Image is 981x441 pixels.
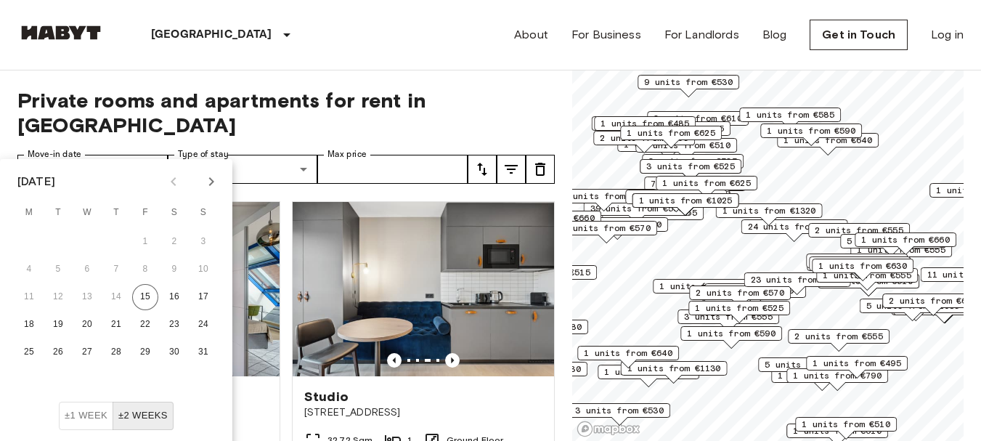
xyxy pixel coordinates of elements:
[293,202,554,376] img: Marketing picture of unit DE-01-481-006-01
[640,159,741,182] div: Map marker
[387,353,402,368] button: Previous image
[659,280,748,293] span: 1 units from €725
[677,309,779,332] div: Map marker
[802,418,890,431] span: 1 units from €510
[815,224,903,237] span: 2 units from €555
[648,155,737,168] span: 3 units from €525
[688,301,790,323] div: Map marker
[765,358,853,371] span: 5 units from €590
[304,405,542,420] span: [STREET_ADDRESS]
[760,124,862,146] div: Map marker
[190,339,216,365] button: 31
[506,211,595,224] span: 1 units from €660
[497,155,526,184] button: tune
[861,233,950,246] span: 1 units from €660
[656,176,757,198] div: Map marker
[689,286,791,308] div: Map marker
[642,139,730,152] span: 2 units from €510
[569,403,670,426] div: Map marker
[17,88,555,137] span: Private rooms and apartments for rent in [GEOGRAPHIC_DATA]
[601,117,689,130] span: 1 units from €485
[502,266,590,279] span: 1 units from €515
[45,312,71,338] button: 19
[17,25,105,40] img: Habyt
[812,259,913,281] div: Map marker
[594,116,696,139] div: Map marker
[704,283,806,306] div: Map marker
[621,361,728,384] div: Map marker
[468,155,497,184] button: tune
[653,279,754,302] div: Map marker
[132,339,158,365] button: 29
[739,108,841,130] div: Map marker
[813,357,901,370] span: 1 units from €495
[555,221,657,243] div: Map marker
[767,124,855,137] span: 1 units from €590
[744,272,851,295] div: Map marker
[741,219,848,242] div: Map marker
[59,402,174,430] div: Move In Flexibility
[45,339,71,365] button: 26
[635,122,724,135] span: 3 units from €555
[161,284,187,310] button: 16
[16,198,42,227] span: Monday
[847,235,935,248] span: 5 units from €660
[514,26,548,44] a: About
[161,339,187,365] button: 30
[654,112,742,125] span: 2 units from €610
[190,312,216,338] button: 24
[647,111,749,134] div: Map marker
[178,148,229,161] label: Type of stay
[28,148,81,161] label: Move-in date
[627,126,715,139] span: 1 units from €625
[931,26,964,44] a: Log in
[577,346,679,368] div: Map marker
[751,273,844,286] span: 23 units from €575
[644,76,733,89] span: 9 units from €530
[627,362,721,375] span: 1 units from €1130
[695,302,783,315] span: 1 units from €525
[642,154,744,177] div: Map marker
[786,368,888,391] div: Map marker
[794,330,883,343] span: 2 units from €555
[664,26,739,44] a: For Landlords
[592,116,699,139] div: Map marker
[840,234,942,256] div: Map marker
[190,198,216,227] span: Sunday
[646,160,735,173] span: 3 units from €525
[445,353,460,368] button: Previous image
[855,232,956,255] div: Map marker
[526,155,555,184] button: tune
[813,254,901,267] span: 1 units from €645
[132,284,158,310] button: 15
[651,177,739,190] span: 7 units from €585
[151,26,272,44] p: [GEOGRAPHIC_DATA]
[711,284,799,297] span: 4 units from €605
[604,365,693,379] span: 1 units from €570
[558,190,651,203] span: 30 units from €570
[684,310,773,323] span: 3 units from €555
[113,402,174,430] button: ±2 weeks
[571,26,641,44] a: For Business
[722,204,816,217] span: 1 units from €1320
[795,417,897,440] div: Map marker
[788,329,890,352] div: Map marker
[638,75,739,97] div: Map marker
[810,20,908,50] a: Get in Touch
[716,203,823,226] div: Map marker
[493,320,582,333] span: 1 units from €680
[190,284,216,310] button: 17
[327,148,367,161] label: Max price
[644,177,746,199] div: Map marker
[304,388,349,405] span: Studio
[815,257,904,270] span: 1 units from €640
[809,256,911,279] div: Map marker
[593,131,695,153] div: Map marker
[818,259,907,272] span: 1 units from €630
[806,254,908,276] div: Map marker
[620,126,722,148] div: Map marker
[492,363,581,376] span: 4 units from €530
[687,327,776,340] span: 1 units from €590
[598,365,699,387] div: Map marker
[17,173,55,190] div: [DATE]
